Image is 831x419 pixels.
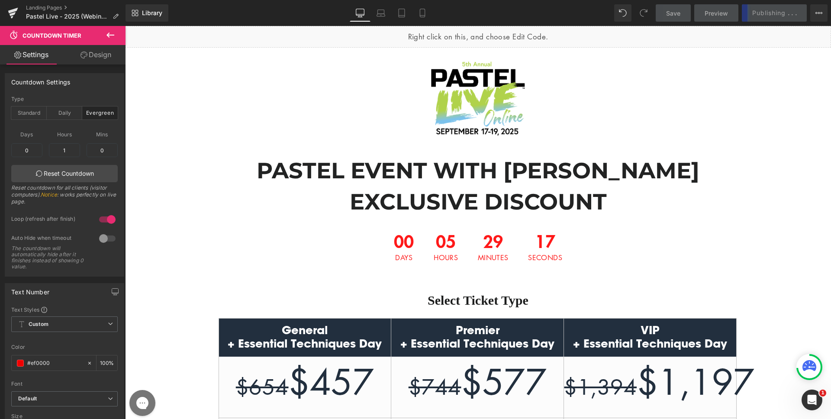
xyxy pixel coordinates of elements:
h2: VIP + Essential Techniques Day [439,297,611,326]
s: $1,394 [439,347,512,375]
a: Design [64,45,127,64]
span: 00 [269,206,289,228]
span: Seconds [403,228,437,235]
div: Evergreen [82,106,118,119]
div: Color [11,344,118,350]
a: Mobile [412,4,433,22]
div: Daily [47,106,82,119]
button: Undo [614,4,631,22]
a: Desktop [350,4,370,22]
div: Type [11,96,118,102]
span: 29 [353,206,383,228]
div: Reset countdown for all clients (visitor computers). : works perfectly on live page. [11,184,118,211]
span: 05 [309,206,333,228]
div: Font [11,381,118,387]
b: PASTEL EVENT WITH [PERSON_NAME] EXCLUSIVE DISCOUNT [132,131,574,189]
input: Color [27,358,83,368]
button: Redo [635,4,652,22]
h2: General + Essential Techniques Day [94,297,266,326]
span: Pastel Live - 2025 (Webinar Attendee Pricing) [26,13,109,20]
a: Tablet [391,4,412,22]
span: Days [11,129,42,140]
i: Default [18,395,37,403]
a: Preview [694,4,738,22]
span: Hours [49,129,80,140]
span: Days [269,228,289,235]
div: Countdown Settings [11,74,70,86]
h2: Premier + Essential Techniques Day [266,297,438,326]
a: Landing Pages [26,4,126,11]
button: Open gorgias live chat [4,3,30,29]
s: $654 [111,347,164,375]
div: The countdown will automatically hide after it finishes instead of showing 0 value. [11,245,89,270]
b: Custom [29,321,48,328]
span: 1 [819,390,826,396]
span: 17 [403,206,437,228]
div: % [97,355,117,371]
button: More [810,4,828,22]
a: Notice [41,191,57,198]
span: Preview [705,9,728,18]
span: $457 [111,333,249,379]
a: New Library [126,4,168,22]
span: Minutes [353,228,383,235]
s: $744 [283,347,336,375]
span: Hours [309,228,333,235]
div: Loop (refresh after finish) [11,216,90,225]
div: Standard [11,106,47,119]
div: Auto Hide when timeout [11,235,90,244]
span: Library [142,9,162,17]
div: Text Styles [11,306,118,313]
span: $577 [283,333,422,379]
iframe: Intercom live chat [802,390,822,410]
span: Mins [87,129,118,140]
a: Reset Countdown [11,165,118,182]
span: Save [666,9,680,18]
span: Countdown Timer [23,32,81,39]
span: $1,197 [439,333,629,379]
a: Laptop [370,4,391,22]
div: Text Number [11,284,49,296]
